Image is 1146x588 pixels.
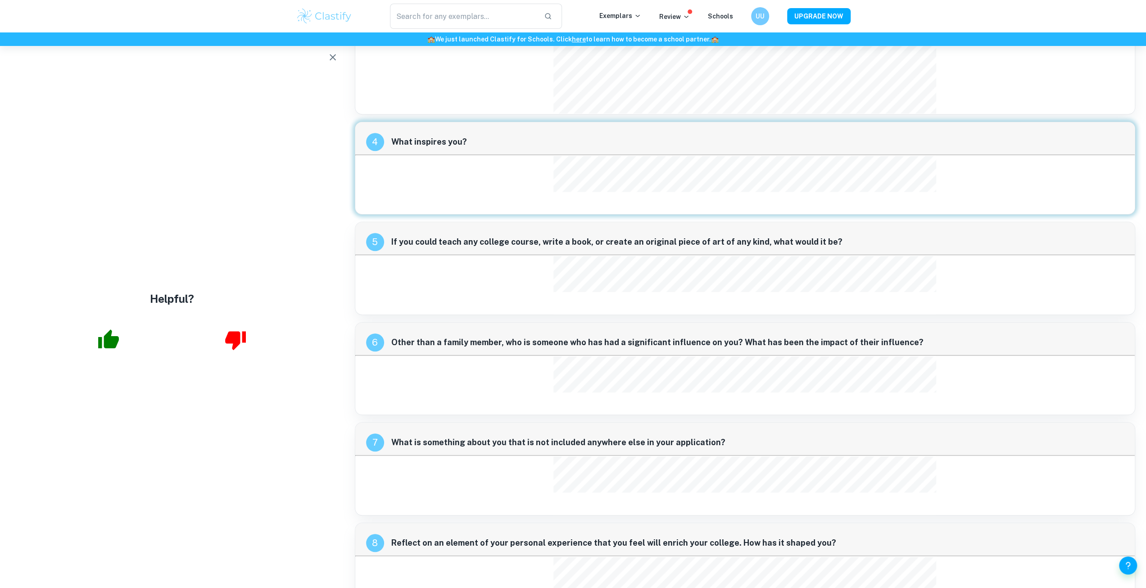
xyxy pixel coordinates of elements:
h6: UU [755,11,765,21]
div: recipe [366,534,384,552]
button: UPGRADE NOW [787,8,851,24]
span: Reflect on an element of your personal experience that you feel will enrich your college. How has... [391,537,1124,549]
span: If you could teach any college course, write a book, or create an original piece of art of any ki... [391,236,1124,248]
p: Exemplars [599,11,641,21]
a: here [572,36,586,43]
div: recipe [366,333,384,351]
button: Help and Feedback [1119,556,1137,574]
p: Review [659,12,690,22]
span: 🏫 [711,36,719,43]
input: Search for any exemplars... [390,4,537,29]
span: 🏫 [427,36,435,43]
span: Other than a family member, who is someone who has had a significant influence on you? What has b... [391,336,1124,349]
a: Schools [708,13,733,20]
div: recipe [366,133,384,151]
div: recipe [366,233,384,251]
span: What is something about you that is not included anywhere else in your application? [391,436,1124,449]
img: Clastify logo [296,7,353,25]
button: UU [751,7,769,25]
div: recipe [366,433,384,451]
span: What inspires you? [391,136,1124,148]
h6: We just launched Clastify for Schools. Click to learn how to become a school partner. [2,34,1144,44]
h4: Helpful? [150,291,194,307]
